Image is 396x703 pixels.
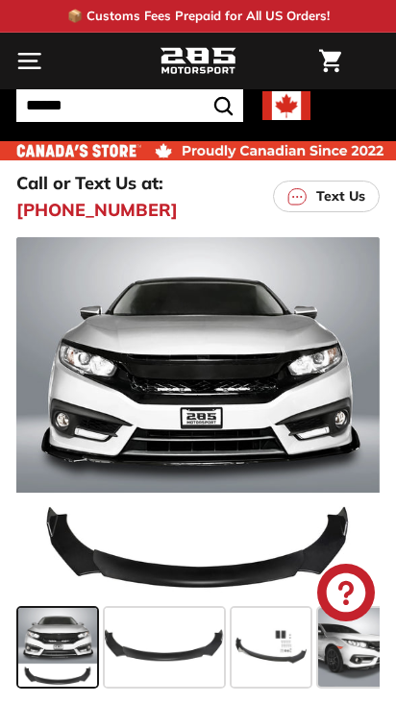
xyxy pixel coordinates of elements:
[316,186,365,206] p: Text Us
[273,181,380,212] a: Text Us
[16,170,163,196] p: Call or Text Us at:
[67,7,330,26] p: 📦 Customs Fees Prepaid for All US Orders!
[16,197,178,223] a: [PHONE_NUMBER]
[16,89,243,122] input: Search
[160,45,236,78] img: Logo_285_Motorsport_areodynamics_components
[309,34,351,88] a: Cart
[311,564,381,626] inbox-online-store-chat: Shopify online store chat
